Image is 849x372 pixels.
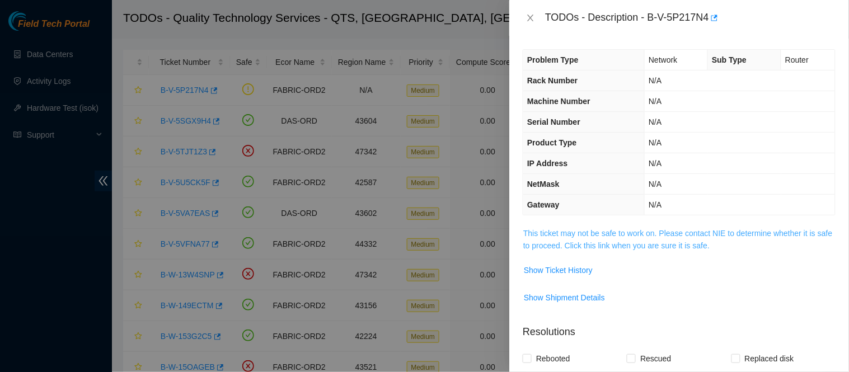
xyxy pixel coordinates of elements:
div: TODOs - Description - B-V-5P217N4 [545,9,836,27]
span: Problem Type [527,55,579,64]
span: Product Type [527,138,576,147]
span: N/A [649,97,662,106]
a: This ticket may not be safe to work on. Please contact NIE to determine whether it is safe to pro... [523,229,832,250]
span: Gateway [527,200,560,209]
button: Close [523,13,538,23]
span: Show Shipment Details [524,291,605,304]
span: NetMask [527,180,560,189]
span: N/A [649,159,662,168]
span: Show Ticket History [524,264,593,276]
span: Sub Type [712,55,747,64]
span: Rescued [636,350,676,368]
span: N/A [649,200,662,209]
button: Show Shipment Details [523,289,606,307]
span: close [526,13,535,22]
span: Router [785,55,809,64]
span: N/A [649,180,662,189]
span: Serial Number [527,117,580,126]
button: Show Ticket History [523,261,593,279]
p: Resolutions [523,316,836,340]
span: N/A [649,138,662,147]
span: N/A [649,117,662,126]
span: Rebooted [532,350,575,368]
span: IP Address [527,159,567,168]
span: N/A [649,76,662,85]
span: Rack Number [527,76,578,85]
span: Machine Number [527,97,590,106]
span: Replaced disk [740,350,799,368]
span: Network [649,55,677,64]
